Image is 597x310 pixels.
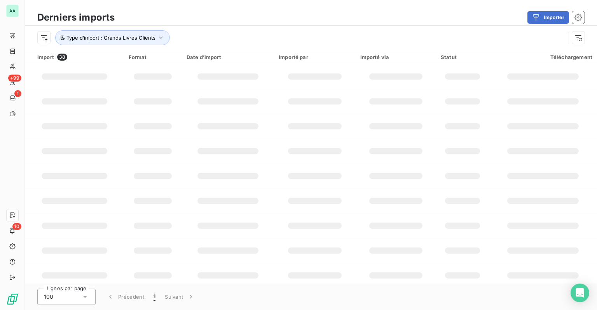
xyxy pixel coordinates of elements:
[8,75,21,82] span: +99
[37,10,115,24] h3: Derniers imports
[44,293,53,301] span: 100
[129,54,177,60] div: Format
[37,54,119,61] div: Import
[527,11,569,24] button: Importer
[102,289,149,305] button: Précédent
[6,5,19,17] div: AA
[6,293,19,305] img: Logo LeanPay
[66,35,155,41] span: Type d’import : Grands Livres Clients
[187,54,269,60] div: Date d’import
[149,289,160,305] button: 1
[154,293,155,301] span: 1
[494,54,592,60] div: Téléchargement
[441,54,484,60] div: Statut
[14,90,21,97] span: 1
[279,54,351,60] div: Importé par
[360,54,431,60] div: Importé via
[12,223,21,230] span: 10
[57,54,67,61] span: 38
[160,289,199,305] button: Suivant
[55,30,170,45] button: Type d’import : Grands Livres Clients
[571,284,589,302] div: Open Intercom Messenger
